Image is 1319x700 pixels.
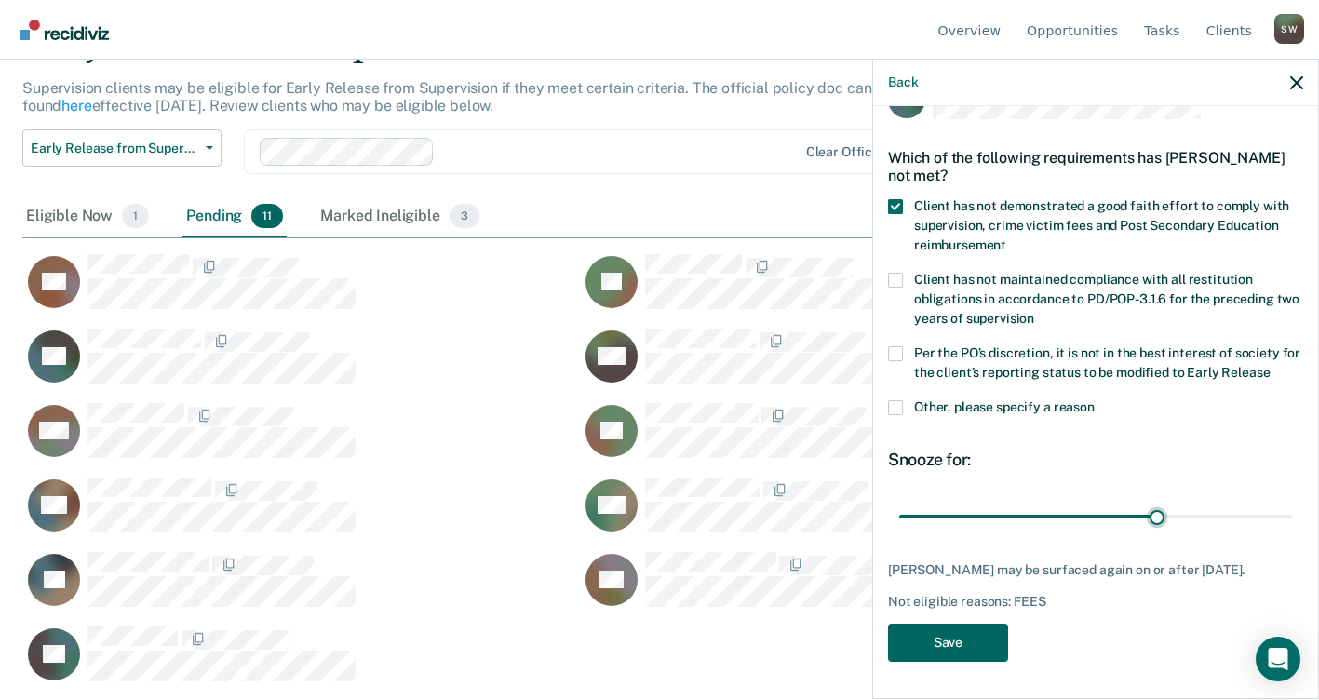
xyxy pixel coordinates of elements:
[1274,14,1304,44] button: Profile dropdown button
[888,450,1303,470] div: Snooze for:
[20,20,109,40] img: Recidiviz
[914,345,1300,380] span: Per the PO’s discretion, it is not in the best interest of society for the client’s reporting sta...
[450,204,479,228] span: 3
[22,79,893,114] p: Supervision clients may be eligible for Early Release from Supervision if they meet certain crite...
[914,399,1095,414] span: Other, please specify a reason
[580,551,1137,626] div: CaseloadOpportunityCell-03267665
[182,196,287,237] div: Pending
[31,141,198,156] span: Early Release from Supervision
[122,204,149,228] span: 1
[580,328,1137,402] div: CaseloadOpportunityCell-02873278
[888,134,1303,199] div: Which of the following requirements has [PERSON_NAME] not met?
[22,551,580,626] div: CaseloadOpportunityCell-10845319
[580,253,1137,328] div: CaseloadOpportunityCell-02550335
[22,196,153,237] div: Eligible Now
[580,402,1137,477] div: CaseloadOpportunityCell-02230581
[1274,14,1304,44] div: S W
[22,328,580,402] div: CaseloadOpportunityCell-03919808
[251,204,283,228] span: 11
[22,253,580,328] div: CaseloadOpportunityCell-02979803
[61,97,91,114] a: here
[22,626,580,700] div: CaseloadOpportunityCell-04542677
[1256,637,1300,681] div: Open Intercom Messenger
[888,594,1303,610] div: Not eligible reasons: FEES
[22,477,580,551] div: CaseloadOpportunityCell-02783621
[914,198,1289,252] span: Client has not demonstrated a good faith effort to comply with supervision, crime victim fees and...
[580,477,1137,551] div: CaseloadOpportunityCell-01645485
[22,402,580,477] div: CaseloadOpportunityCell-03437267
[888,624,1008,662] button: Save
[888,562,1303,578] div: [PERSON_NAME] may be surfaced again on or after [DATE].
[806,144,892,160] div: Clear officers
[888,74,918,90] button: Back
[316,196,483,237] div: Marked Ineligible
[914,272,1299,326] span: Client has not maintained compliance with all restitution obligations in accordance to PD/POP-3.1...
